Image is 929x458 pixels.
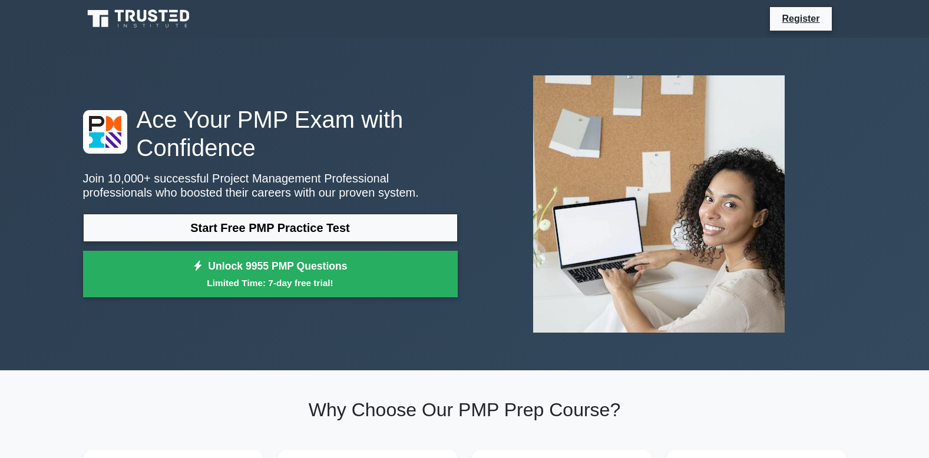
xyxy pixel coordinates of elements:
a: Start Free PMP Practice Test [83,214,458,242]
a: Register [775,11,826,26]
h2: Why Choose Our PMP Prep Course? [83,399,847,421]
a: Unlock 9955 PMP QuestionsLimited Time: 7-day free trial! [83,251,458,298]
h1: Ace Your PMP Exam with Confidence [83,105,458,162]
small: Limited Time: 7-day free trial! [98,276,443,290]
p: Join 10,000+ successful Project Management Professional professionals who boosted their careers w... [83,171,458,200]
